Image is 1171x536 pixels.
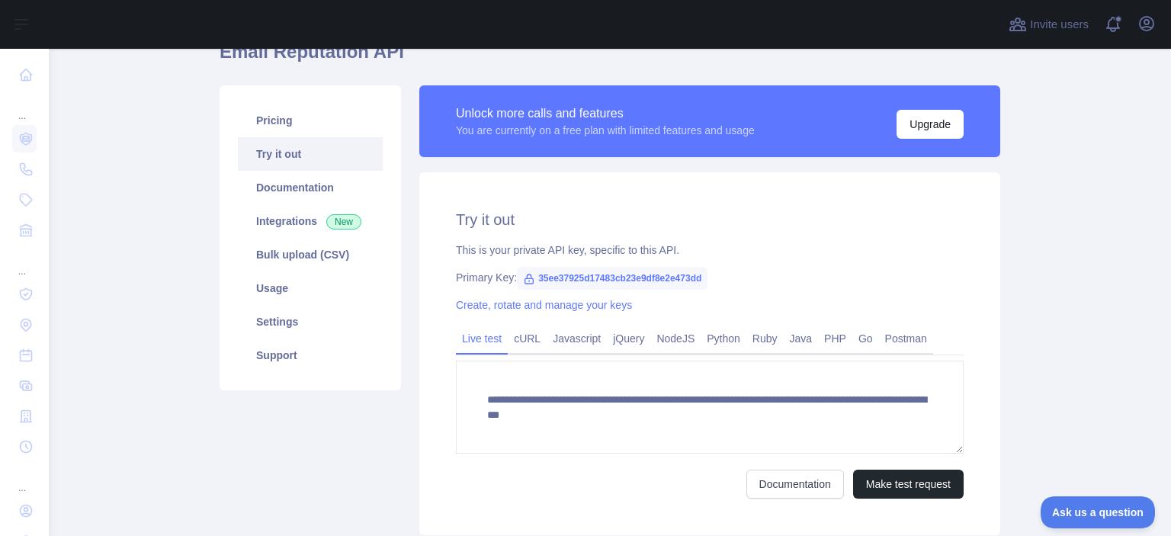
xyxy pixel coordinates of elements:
[852,326,879,351] a: Go
[701,326,746,351] a: Python
[1006,12,1092,37] button: Invite users
[238,305,383,339] a: Settings
[897,110,964,139] button: Upgrade
[508,326,547,351] a: cURL
[456,209,964,230] h2: Try it out
[238,339,383,372] a: Support
[238,271,383,305] a: Usage
[238,104,383,137] a: Pricing
[12,91,37,122] div: ...
[746,326,784,351] a: Ruby
[238,137,383,171] a: Try it out
[220,40,1000,76] h1: Email Reputation API
[746,470,844,499] a: Documentation
[784,326,819,351] a: Java
[12,464,37,494] div: ...
[650,326,701,351] a: NodeJS
[456,123,755,138] div: You are currently on a free plan with limited features and usage
[456,104,755,123] div: Unlock more calls and features
[879,326,933,351] a: Postman
[456,326,508,351] a: Live test
[818,326,852,351] a: PHP
[238,204,383,238] a: Integrations New
[456,299,632,311] a: Create, rotate and manage your keys
[853,470,964,499] button: Make test request
[238,238,383,271] a: Bulk upload (CSV)
[12,247,37,278] div: ...
[1030,16,1089,34] span: Invite users
[607,326,650,351] a: jQuery
[547,326,607,351] a: Javascript
[1041,496,1156,528] iframe: Toggle Customer Support
[517,267,707,290] span: 35ee37925d17483cb23e9df8e2e473dd
[238,171,383,204] a: Documentation
[326,214,361,229] span: New
[456,270,964,285] div: Primary Key:
[456,242,964,258] div: This is your private API key, specific to this API.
